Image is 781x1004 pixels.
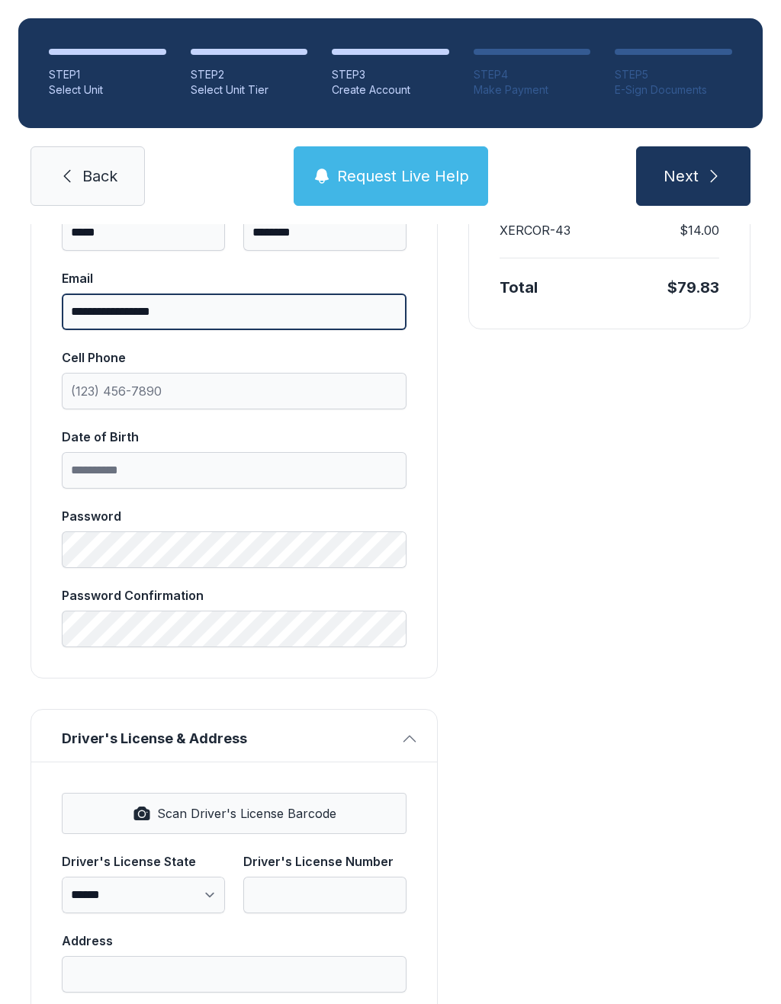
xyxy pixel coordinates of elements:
[62,932,407,950] div: Address
[680,221,719,239] dd: $14.00
[191,67,308,82] div: STEP 2
[332,82,449,98] div: Create Account
[62,452,407,489] input: Date of Birth
[62,428,407,446] div: Date of Birth
[667,277,719,298] div: $79.83
[615,82,732,98] div: E-Sign Documents
[49,82,166,98] div: Select Unit
[62,877,225,913] select: Driver's License State
[62,852,225,871] div: Driver's License State
[82,165,117,187] span: Back
[62,728,394,749] span: Driver's License & Address
[474,82,591,98] div: Make Payment
[664,165,699,187] span: Next
[332,67,449,82] div: STEP 3
[62,586,407,605] div: Password Confirmation
[62,348,407,367] div: Cell Phone
[62,294,407,330] input: Email
[615,67,732,82] div: STEP 5
[49,67,166,82] div: STEP 1
[191,82,308,98] div: Select Unit Tier
[474,67,591,82] div: STEP 4
[243,214,407,251] input: Last name
[157,804,336,823] span: Scan Driver's License Barcode
[31,710,437,762] button: Driver's License & Address
[62,507,407,525] div: Password
[62,269,407,287] div: Email
[62,214,225,251] input: First name
[62,611,407,647] input: Password Confirmation
[243,877,407,913] input: Driver's License Number
[243,852,407,871] div: Driver's License Number
[500,277,538,298] div: Total
[62,956,407,993] input: Address
[337,165,469,187] span: Request Live Help
[500,221,570,239] dt: XERCOR-43
[62,373,407,409] input: Cell Phone
[62,531,407,568] input: Password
